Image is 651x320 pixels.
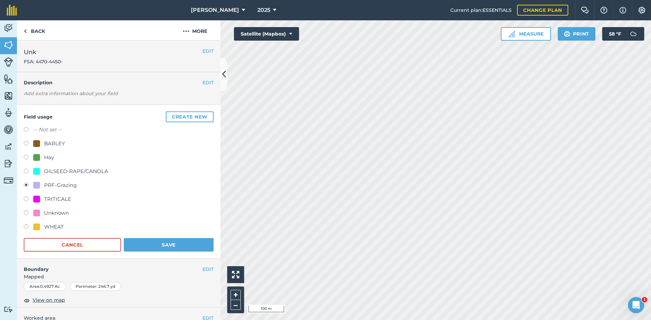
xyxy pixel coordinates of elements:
span: Mapped [17,273,220,280]
img: A question mark icon [600,7,608,14]
img: svg+xml;base64,PD94bWwgdmVyc2lvbj0iMS4wIiBlbmNvZGluZz0idXRmLTgiPz4KPCEtLSBHZW5lcmF0b3I6IEFkb2JlIE... [4,142,13,152]
div: OILSEED-RAPE/CANOLA [44,167,108,175]
span: Unk [24,47,62,57]
span: FSA: 4470-4450- [24,58,62,65]
span: 1 [642,297,647,302]
a: Change plan [517,5,568,16]
h4: Field usage [24,111,214,122]
em: Add extra information about your field [24,90,118,97]
img: Four arrows, one pointing top left, one top right, one bottom right and the last bottom left [232,271,239,278]
img: svg+xml;base64,PHN2ZyB4bWxucz0iaHR0cDovL3d3dy53My5vcmcvMjAwMC9zdmciIHdpZHRoPSIxOCIgaGVpZ2h0PSIyNC... [24,296,30,304]
button: Measure [501,27,551,41]
img: svg+xml;base64,PHN2ZyB4bWxucz0iaHR0cDovL3d3dy53My5vcmcvMjAwMC9zdmciIHdpZHRoPSI1NiIgaGVpZ2h0PSI2MC... [4,74,13,84]
img: svg+xml;base64,PD94bWwgdmVyc2lvbj0iMS4wIiBlbmNvZGluZz0idXRmLTgiPz4KPCEtLSBHZW5lcmF0b3I6IEFkb2JlIE... [627,27,640,41]
h4: Boundary [17,259,202,273]
img: svg+xml;base64,PD94bWwgdmVyc2lvbj0iMS4wIiBlbmNvZGluZz0idXRmLTgiPz4KPCEtLSBHZW5lcmF0b3I6IEFkb2JlIE... [4,57,13,67]
img: svg+xml;base64,PHN2ZyB4bWxucz0iaHR0cDovL3d3dy53My5vcmcvMjAwMC9zdmciIHdpZHRoPSI1NiIgaGVpZ2h0PSI2MC... [4,91,13,101]
button: EDIT [202,265,214,273]
button: Satellite (Mapbox) [234,27,299,41]
span: Current plan : ESSENTIALS [450,6,512,14]
button: View on map [24,296,65,304]
div: BARLEY [44,140,65,148]
button: – [231,300,241,310]
span: [PERSON_NAME] [191,6,239,14]
a: Back [17,20,52,40]
img: fieldmargin Logo [7,5,17,16]
button: Create new [166,111,214,122]
div: Area : 0.4927 Ac [24,282,66,291]
button: Save [124,238,214,252]
img: svg+xml;base64,PHN2ZyB4bWxucz0iaHR0cDovL3d3dy53My5vcmcvMjAwMC9zdmciIHdpZHRoPSI1NiIgaGVpZ2h0PSI2MC... [4,40,13,50]
div: TRITICALE [44,195,71,203]
img: svg+xml;base64,PD94bWwgdmVyc2lvbj0iMS4wIiBlbmNvZGluZz0idXRmLTgiPz4KPCEtLSBHZW5lcmF0b3I6IEFkb2JlIE... [4,108,13,118]
img: svg+xml;base64,PHN2ZyB4bWxucz0iaHR0cDovL3d3dy53My5vcmcvMjAwMC9zdmciIHdpZHRoPSIxNyIgaGVpZ2h0PSIxNy... [619,6,626,14]
img: svg+xml;base64,PD94bWwgdmVyc2lvbj0iMS4wIiBlbmNvZGluZz0idXRmLTgiPz4KPCEtLSBHZW5lcmF0b3I6IEFkb2JlIE... [4,158,13,169]
img: svg+xml;base64,PHN2ZyB4bWxucz0iaHR0cDovL3d3dy53My5vcmcvMjAwMC9zdmciIHdpZHRoPSIyMCIgaGVpZ2h0PSIyNC... [183,27,190,35]
button: EDIT [202,79,214,86]
div: Unknown [44,209,69,217]
button: EDIT [202,47,214,55]
iframe: Intercom live chat [628,297,644,313]
div: WHEAT [44,223,64,231]
span: 2025 [257,6,270,14]
img: svg+xml;base64,PD94bWwgdmVyc2lvbj0iMS4wIiBlbmNvZGluZz0idXRmLTgiPz4KPCEtLSBHZW5lcmF0b3I6IEFkb2JlIE... [4,306,13,313]
div: Hay [44,153,54,162]
button: Cancel [24,238,121,252]
img: A cog icon [638,7,646,14]
img: svg+xml;base64,PD94bWwgdmVyc2lvbj0iMS4wIiBlbmNvZGluZz0idXRmLTgiPz4KPCEtLSBHZW5lcmF0b3I6IEFkb2JlIE... [4,125,13,135]
img: Two speech bubbles overlapping with the left bubble in the forefront [581,7,589,14]
button: 58 °F [602,27,644,41]
img: Ruler icon [508,30,515,37]
button: + [231,290,241,300]
img: svg+xml;base64,PHN2ZyB4bWxucz0iaHR0cDovL3d3dy53My5vcmcvMjAwMC9zdmciIHdpZHRoPSIxOSIgaGVpZ2h0PSIyNC... [564,30,570,38]
div: Perimeter : 246.7 yd [70,282,121,291]
span: 58 ° F [609,27,621,41]
label: -- Not set -- [33,126,62,134]
button: More [170,20,220,40]
span: View on map [33,296,65,304]
button: Print [558,27,596,41]
img: svg+xml;base64,PD94bWwgdmVyc2lvbj0iMS4wIiBlbmNvZGluZz0idXRmLTgiPz4KPCEtLSBHZW5lcmF0b3I6IEFkb2JlIE... [4,176,13,185]
div: PRF-Grazing [44,181,77,189]
h4: Description [24,79,214,86]
img: svg+xml;base64,PD94bWwgdmVyc2lvbj0iMS4wIiBlbmNvZGluZz0idXRmLTgiPz4KPCEtLSBHZW5lcmF0b3I6IEFkb2JlIE... [4,23,13,33]
img: svg+xml;base64,PHN2ZyB4bWxucz0iaHR0cDovL3d3dy53My5vcmcvMjAwMC9zdmciIHdpZHRoPSI5IiBoZWlnaHQ9IjI0Ii... [24,27,27,35]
